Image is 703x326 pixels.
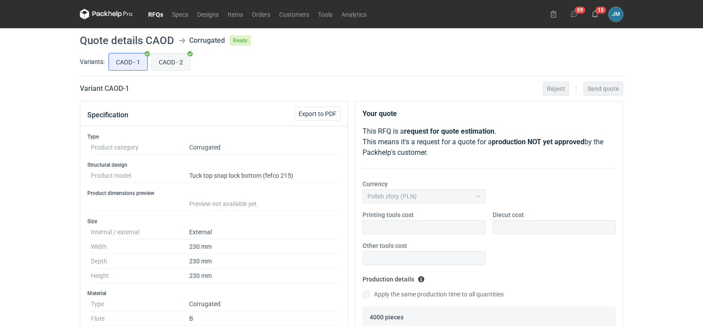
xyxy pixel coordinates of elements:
[295,107,340,121] button: Export to PDF
[91,254,189,269] dt: Depth
[609,7,623,22] div: Joanna Myślak
[247,9,275,19] a: Orders
[91,225,189,240] dt: Internal / external
[189,169,337,183] dd: Tuck top snap lock bottom (fefco 215)
[189,225,337,240] dd: External
[314,9,337,19] a: Tools
[189,35,225,46] div: Corrugated
[363,126,616,158] p: This RFQ is a . This means it's a request for a quote for a by the Packhelp's customer.
[547,86,565,92] span: Reject
[229,35,251,46] span: Ready
[588,7,602,21] button: 15
[543,82,569,96] button: Reject
[370,310,404,321] legend: 4000 pieces
[363,290,504,299] label: Apply the same production time to all quantities
[189,240,337,254] dd: 230 mm
[91,240,189,254] dt: Width
[567,7,581,21] button: 59
[144,9,168,19] a: RFQs
[91,297,189,311] dt: Type
[299,111,337,117] span: Export to PDF
[91,169,189,183] dt: Product model
[223,9,247,19] a: Items
[91,311,189,326] dt: Flute
[363,272,425,283] legend: Production details
[189,311,337,326] dd: B
[492,138,584,146] strong: production NOT yet approved
[80,83,129,94] h2: Variant CAOD - 1
[337,9,371,19] a: Analytics
[108,53,148,71] label: CAOD - 1
[91,140,189,155] dt: Product category
[87,161,340,169] h3: Structural design
[363,109,397,118] strong: Your quote
[189,254,337,269] dd: 230 mm
[87,133,340,140] h3: Type
[189,140,337,155] dd: Corrugated
[91,269,189,283] dt: Height
[80,57,105,66] label: Variants:
[80,9,133,19] svg: Packhelp Pro
[363,180,388,188] label: Currency
[87,290,340,297] h3: Material
[363,210,414,219] label: Printing tools cost
[493,210,524,219] label: Diecut cost
[275,9,314,19] a: Customers
[404,127,494,135] strong: request for quote estimation
[583,82,623,96] button: Send quote
[193,9,223,19] a: Designs
[87,190,340,197] h3: Product dimensions preview
[609,7,623,22] button: JM
[168,9,193,19] a: Specs
[151,53,191,71] label: CAOD - 2
[587,86,619,92] span: Send quote
[189,269,337,283] dd: 230 mm
[363,241,407,250] label: Other tools cost
[189,297,337,311] dd: Corrugated
[80,35,174,46] h1: Quote details CAOD
[87,218,340,225] h3: Size
[87,105,128,126] button: Specification
[189,200,258,207] span: Preview not available yet.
